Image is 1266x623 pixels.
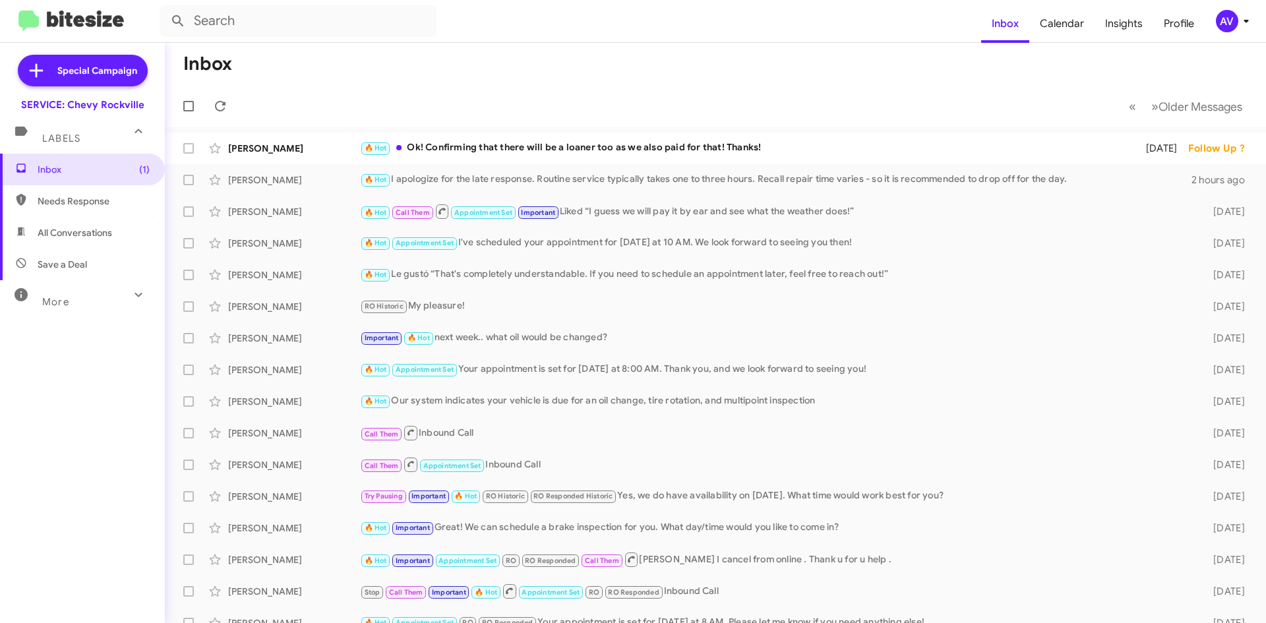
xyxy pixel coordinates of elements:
span: Try Pausing [365,492,403,500]
input: Search [160,5,437,37]
button: AV [1205,10,1251,32]
span: « [1129,98,1136,115]
div: 2 hours ago [1191,173,1255,187]
div: [PERSON_NAME] [228,363,360,376]
span: Older Messages [1159,100,1242,114]
span: Call Them [585,556,619,565]
div: [PERSON_NAME] [228,173,360,187]
span: » [1151,98,1159,115]
span: Important [411,492,446,500]
a: Inbox [981,5,1029,43]
span: RO Responded Historic [533,492,613,500]
span: Appointment Set [423,461,481,470]
div: [DATE] [1192,490,1255,503]
span: 🔥 Hot [365,556,387,565]
div: Inbound Call [360,425,1192,441]
div: [PERSON_NAME] [228,395,360,408]
span: Appointment Set [396,365,454,374]
div: [PERSON_NAME] [228,205,360,218]
span: 🔥 Hot [365,270,387,279]
span: Special Campaign [57,64,137,77]
span: 🔥 Hot [475,588,497,597]
div: [PERSON_NAME] [228,142,360,155]
div: [DATE] [1192,332,1255,345]
div: [DATE] [1192,268,1255,282]
div: [PERSON_NAME] [228,300,360,313]
div: [DATE] [1192,363,1255,376]
span: 🔥 Hot [407,334,430,342]
div: AV [1216,10,1238,32]
span: More [42,296,69,308]
span: 🔥 Hot [365,523,387,532]
span: Important [365,334,399,342]
span: All Conversations [38,226,112,239]
a: Calendar [1029,5,1095,43]
span: (1) [139,163,150,176]
div: [PERSON_NAME] I cancel from online . Thank u for u help . [360,551,1192,568]
div: [DATE] [1192,300,1255,313]
span: Important [432,588,466,597]
div: [PERSON_NAME] [228,553,360,566]
div: [DATE] [1192,237,1255,250]
div: Follow Up ? [1188,142,1255,155]
span: Important [521,208,555,217]
div: I apologize for the late response. Routine service typically takes one to three hours. Recall rep... [360,172,1191,187]
span: 🔥 Hot [365,144,387,152]
span: Inbox [38,163,150,176]
span: RO Historic [365,302,404,311]
div: [PERSON_NAME] [228,585,360,598]
div: Your appointment is set for [DATE] at 8:00 AM. Thank you, and we look forward to seeing you! [360,362,1192,377]
span: 🔥 Hot [365,208,387,217]
div: [PERSON_NAME] [228,332,360,345]
span: Appointment Set [522,588,580,597]
a: Special Campaign [18,55,148,86]
span: Save a Deal [38,258,87,271]
nav: Page navigation example [1122,93,1250,120]
span: 🔥 Hot [365,175,387,184]
div: My pleasure! [360,299,1192,314]
button: Previous [1121,93,1144,120]
div: Our system indicates your vehicle is due for an oil change, tire rotation, and multipoint inspection [360,394,1192,409]
div: [DATE] [1192,553,1255,566]
span: Important [396,523,430,532]
span: RO [589,588,599,597]
span: 🔥 Hot [365,365,387,374]
span: RO [506,556,516,565]
div: [PERSON_NAME] [228,237,360,250]
div: [PERSON_NAME] [228,458,360,471]
span: Appointment Set [438,556,497,565]
span: Needs Response [38,194,150,208]
div: Ok! Confirming that there will be a loaner too as we also paid for that! Thanks! [360,140,1129,156]
div: [DATE] [1192,395,1255,408]
span: Important [396,556,430,565]
div: SERVICE: Chevy Rockville [21,98,144,111]
a: Profile [1153,5,1205,43]
span: Call Them [389,588,423,597]
div: [DATE] [1192,521,1255,535]
span: Appointment Set [454,208,512,217]
div: [PERSON_NAME] [228,427,360,440]
div: [DATE] [1192,427,1255,440]
span: RO Responded [608,588,659,597]
div: [DATE] [1129,142,1188,155]
h1: Inbox [183,53,232,74]
div: [DATE] [1192,585,1255,598]
div: Le gustó “That's completely understandable. If you need to schedule an appointment later, feel fr... [360,267,1192,282]
div: [PERSON_NAME] [228,521,360,535]
div: I've scheduled your appointment for [DATE] at 10 AM. We look forward to seeing you then! [360,235,1192,251]
span: Call Them [365,430,399,438]
span: Stop [365,588,380,597]
span: Labels [42,133,80,144]
span: Appointment Set [396,239,454,247]
a: Insights [1095,5,1153,43]
div: [DATE] [1192,205,1255,218]
div: Great! We can schedule a brake inspection for you. What day/time would you like to come in? [360,520,1192,535]
div: Liked “I guess we will pay it by ear and see what the weather does!” [360,203,1192,220]
div: Yes, we do have availability on [DATE]. What time would work best for you? [360,489,1192,504]
span: 🔥 Hot [454,492,477,500]
span: 🔥 Hot [365,397,387,405]
span: Call Them [396,208,430,217]
div: next week.. what oil would be changed? [360,330,1192,345]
